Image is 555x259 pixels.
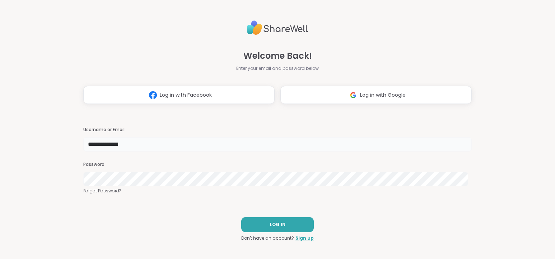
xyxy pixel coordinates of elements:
h3: Username or Email [83,127,472,133]
span: Log in with Facebook [160,91,212,99]
img: ShareWell Logomark [146,88,160,102]
span: Enter your email and password below [236,65,319,72]
span: Welcome Back! [243,49,312,62]
button: LOG IN [241,217,314,232]
button: Log in with Google [280,86,472,104]
span: Log in with Google [360,91,406,99]
span: Don't have an account? [241,235,294,241]
img: ShareWell Logomark [346,88,360,102]
button: Log in with Facebook [83,86,275,104]
a: Forgot Password? [83,188,472,194]
img: ShareWell Logo [247,18,308,38]
h3: Password [83,162,472,168]
span: LOG IN [270,221,285,228]
a: Sign up [295,235,314,241]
